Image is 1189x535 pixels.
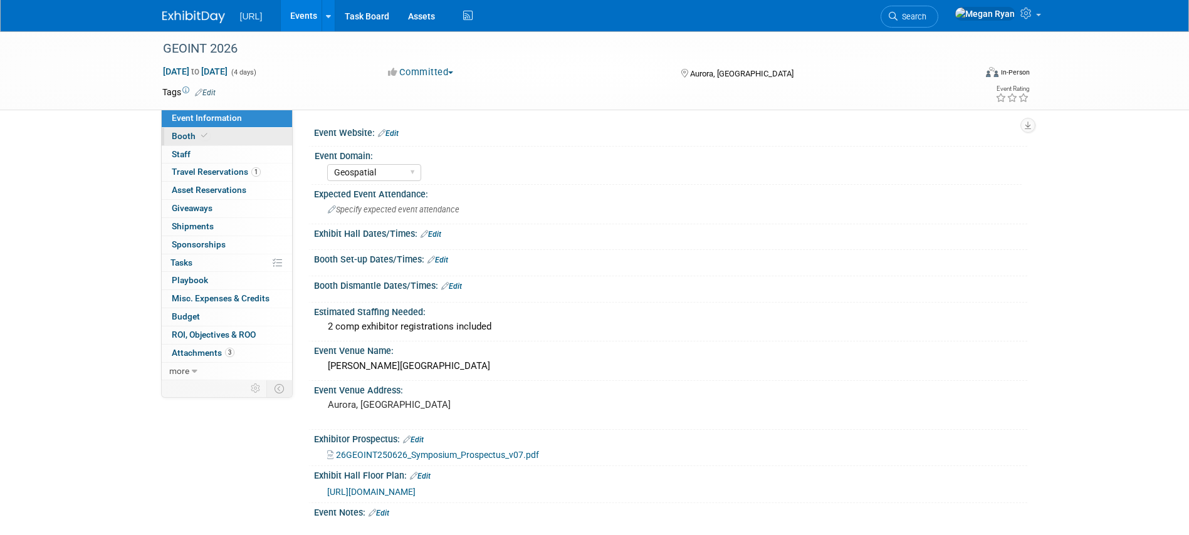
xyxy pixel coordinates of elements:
i: Booth reservation complete [201,132,207,139]
div: Exhibit Hall Floor Plan: [314,466,1027,482]
a: Misc. Expenses & Credits [162,290,292,308]
pre: Aurora, [GEOGRAPHIC_DATA] [328,399,597,410]
a: Playbook [162,272,292,289]
a: Sponsorships [162,236,292,254]
span: Shipments [172,221,214,231]
a: Shipments [162,218,292,236]
a: [URL][DOMAIN_NAME] [327,487,416,497]
a: Edit [441,282,462,291]
span: Playbook [172,275,208,285]
span: Search [898,12,926,21]
img: Format-Inperson.png [986,67,998,77]
a: Budget [162,308,292,326]
span: 3 [225,348,234,357]
span: to [189,66,201,76]
div: Estimated Staffing Needed: [314,303,1027,318]
span: Attachments [172,348,234,358]
div: GEOINT 2026 [159,38,956,60]
a: ROI, Objectives & ROO [162,326,292,344]
span: Booth [172,131,210,141]
td: Tags [162,86,216,98]
td: Toggle Event Tabs [266,380,292,397]
a: Asset Reservations [162,182,292,199]
div: Booth Dismantle Dates/Times: [314,276,1027,293]
span: 1 [251,167,261,177]
span: Aurora, [GEOGRAPHIC_DATA] [690,69,794,78]
a: Search [881,6,938,28]
a: Edit [369,509,389,517]
div: In-Person [1000,68,1030,77]
a: Attachments3 [162,345,292,362]
a: Staff [162,146,292,164]
a: Edit [403,435,424,444]
span: more [169,366,189,376]
div: Expected Event Attendance: [314,185,1027,200]
a: Edit [421,230,441,239]
span: Misc. Expenses & Credits [172,293,270,303]
a: Edit [195,88,216,97]
div: Event Notes: [314,503,1027,519]
span: Sponsorships [172,239,226,249]
span: Travel Reservations [172,167,261,177]
div: Event Format [901,65,1030,84]
div: Exhibitor Prospectus: [314,430,1027,446]
div: Booth Set-up Dates/Times: [314,250,1027,266]
a: Tasks [162,254,292,272]
img: ExhibitDay [162,11,225,23]
a: Edit [378,129,399,138]
div: 2 comp exhibitor registrations included [323,317,1018,336]
span: [URL] [240,11,263,21]
a: 26GEOINT250626_Symposium_Prospectus_v07.pdf [327,450,539,460]
div: Exhibit Hall Dates/Times: [314,224,1027,241]
span: Asset Reservations [172,185,246,195]
a: Edit [427,256,448,264]
div: Event Venue Address: [314,381,1027,397]
span: (4 days) [230,68,256,76]
td: Personalize Event Tab Strip [245,380,267,397]
span: ROI, Objectives & ROO [172,330,256,340]
div: Event Domain: [315,147,1022,162]
img: Megan Ryan [955,7,1015,21]
span: Event Information [172,113,242,123]
button: Committed [384,66,458,79]
a: Booth [162,128,292,145]
a: Event Information [162,110,292,127]
span: [DATE] [DATE] [162,66,228,77]
div: Event Rating [995,86,1029,92]
div: Event Venue Name: [314,341,1027,357]
span: 26GEOINT250626_Symposium_Prospectus_v07.pdf [336,450,539,460]
span: Giveaways [172,203,212,213]
div: [PERSON_NAME][GEOGRAPHIC_DATA] [323,356,1018,376]
span: Budget [172,311,200,321]
div: Event Website: [314,123,1027,140]
a: Edit [410,472,431,480]
a: Travel Reservations1 [162,164,292,181]
a: more [162,363,292,380]
a: Giveaways [162,200,292,217]
span: Staff [172,149,191,159]
span: Specify expected event attendance [328,205,459,214]
span: Tasks [170,257,192,267]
